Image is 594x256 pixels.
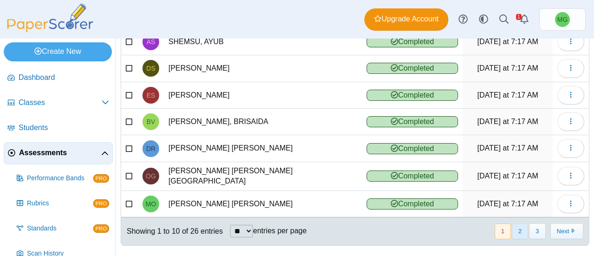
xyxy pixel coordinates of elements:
[478,172,538,180] time: Sep 9, 2025 at 7:17 AM
[539,8,586,31] a: Misty Gaynair
[147,39,155,45] span: AYUB SHEMSU
[164,29,362,55] td: SHEMSU, AYUB
[146,173,156,179] span: ODILIA GOMEZ SARCENO
[146,145,155,152] span: DEYSI RAMIREZ MUNOZ
[4,92,113,114] a: Classes
[494,223,583,239] nav: pagination
[478,64,538,72] time: Sep 9, 2025 at 7:17 AM
[147,118,155,125] span: BRISAIDA VICENTE PEREZ
[19,148,101,158] span: Assessments
[495,223,511,239] button: 1
[164,55,362,82] td: [PERSON_NAME]
[147,92,155,98] span: EDEN SEYOUM
[512,223,528,239] button: 2
[27,174,93,183] span: Performance Bands
[478,200,538,208] time: Sep 9, 2025 at 7:17 AM
[374,14,439,24] span: Upgrade Account
[164,135,362,162] td: [PERSON_NAME] [PERSON_NAME]
[478,91,538,99] time: Sep 9, 2025 at 7:17 AM
[478,144,538,152] time: Sep 9, 2025 at 7:17 AM
[555,12,570,27] span: Misty Gaynair
[27,224,93,233] span: Standards
[367,171,458,182] span: Completed
[121,217,223,245] div: Showing 1 to 10 of 26 entries
[19,98,102,108] span: Classes
[367,36,458,47] span: Completed
[557,16,568,23] span: Misty Gaynair
[478,118,538,125] time: Sep 9, 2025 at 7:17 AM
[4,26,97,33] a: PaperScorer
[367,90,458,101] span: Completed
[146,201,156,207] span: MATTHEW ORTEGA GUZMAN
[13,167,113,190] a: Performance Bands PRO
[146,65,155,72] span: DASSI SYLLA
[164,82,362,109] td: [PERSON_NAME]
[4,67,113,89] a: Dashboard
[27,199,93,208] span: Rubrics
[164,162,362,191] td: [PERSON_NAME] [PERSON_NAME][GEOGRAPHIC_DATA]
[514,9,535,30] a: Alerts
[93,224,109,233] span: PRO
[478,38,538,46] time: Sep 9, 2025 at 7:17 AM
[13,192,113,215] a: Rubrics PRO
[4,42,112,61] a: Create New
[93,174,109,183] span: PRO
[367,198,458,210] span: Completed
[367,63,458,74] span: Completed
[164,191,362,217] td: [PERSON_NAME] [PERSON_NAME]
[367,143,458,154] span: Completed
[367,116,458,127] span: Completed
[253,227,307,235] label: entries per page
[4,117,113,139] a: Students
[164,109,362,135] td: [PERSON_NAME], BRISAIDA
[19,72,109,83] span: Dashboard
[93,199,109,208] span: PRO
[364,8,448,31] a: Upgrade Account
[13,217,113,240] a: Standards PRO
[550,223,583,239] button: Next
[4,4,97,32] img: PaperScorer
[4,142,113,164] a: Assessments
[19,123,109,133] span: Students
[529,223,545,239] button: 3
